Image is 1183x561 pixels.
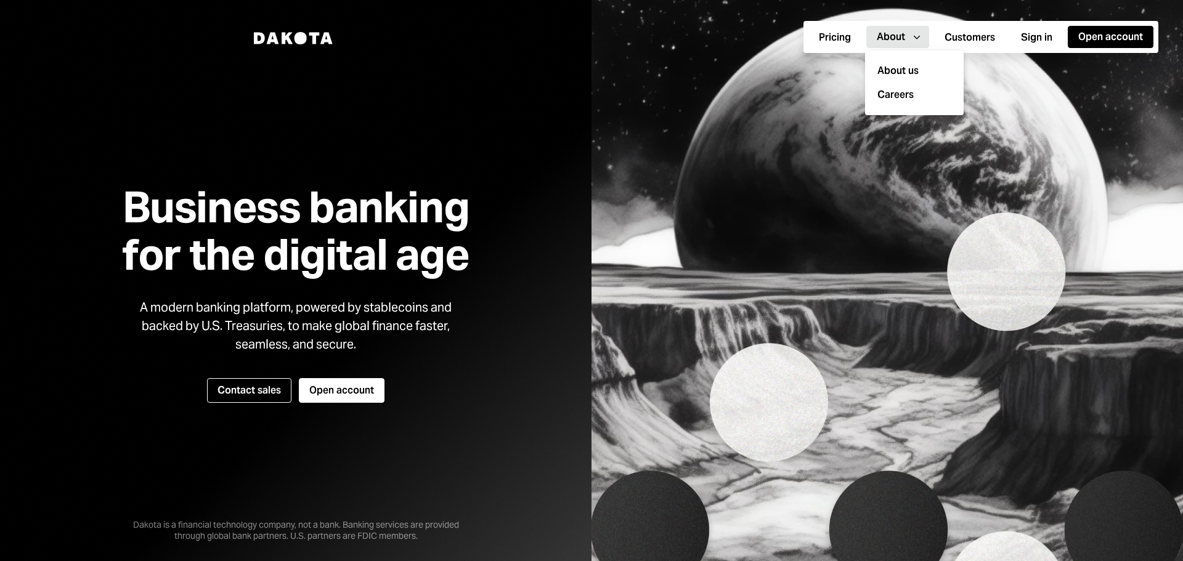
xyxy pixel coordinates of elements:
[299,378,384,403] button: Open account
[934,25,1006,49] a: Customers
[808,25,861,49] a: Pricing
[129,298,462,353] div: A modern banking platform, powered by stablecoins and backed by U.S. Treasuries, to make global f...
[207,378,291,403] button: Contact sales
[107,184,484,278] h1: Business banking for the digital age
[808,26,861,49] button: Pricing
[872,59,956,83] div: About us
[877,30,905,44] div: About
[877,88,961,103] a: Careers
[1010,25,1063,49] a: Sign in
[934,26,1006,49] button: Customers
[872,58,956,83] a: About us
[1068,26,1153,48] button: Open account
[111,499,481,541] div: Dakota is a financial technology company, not a bank. Banking services are provided through globa...
[866,26,929,48] button: About
[1010,26,1063,49] button: Sign in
